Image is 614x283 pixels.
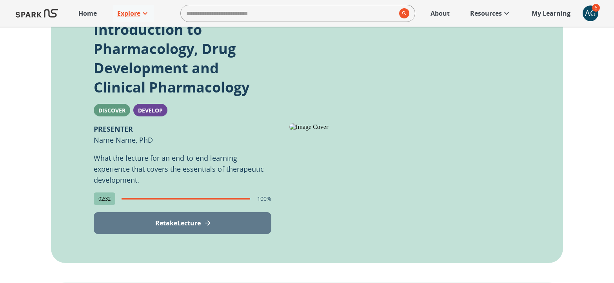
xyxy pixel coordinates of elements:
a: About [427,5,454,22]
b: PRESENTER [94,124,133,134]
span: completion progress of user [122,198,250,200]
span: Discover [94,107,130,114]
div: AG [583,5,598,21]
a: My Learning [528,5,575,22]
p: Home [78,9,97,18]
button: account of current user [583,5,598,21]
p: About [431,9,450,18]
img: Logo of SPARK at Stanford [16,4,58,23]
p: Explore [117,9,140,18]
p: 100% [257,195,271,203]
a: Home [74,5,101,22]
button: View Lecture [94,212,271,234]
a: Explore [113,5,154,22]
p: Introduction to Pharmacology, Drug Development and Clinical Pharmacology [94,20,271,97]
p: Name Name, PhD [94,123,153,145]
span: 5 [592,4,600,12]
p: Resources [470,9,502,18]
p: My Learning [532,9,570,18]
button: search [396,5,409,22]
p: Retake Lecture [155,218,201,228]
span: Develop [133,107,167,114]
img: Image Cover [289,123,512,131]
p: What the lecture for an end-to-end learning experience that covers the essentials of therapeutic ... [94,152,271,185]
a: Resources [466,5,515,22]
span: 02:32 [94,195,115,202]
